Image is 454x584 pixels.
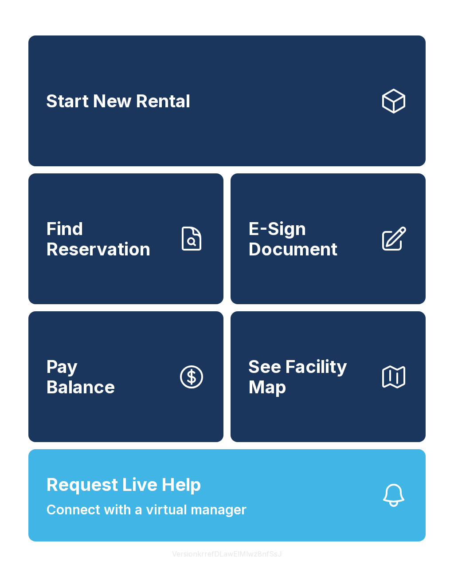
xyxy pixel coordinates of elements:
[46,91,190,111] span: Start New Rental
[231,311,426,442] button: See Facility Map
[46,357,115,397] span: Pay Balance
[231,173,426,304] a: E-Sign Document
[46,471,201,498] span: Request Live Help
[46,219,170,259] span: Find Reservation
[28,449,426,541] button: Request Live HelpConnect with a virtual manager
[28,173,223,304] a: Find Reservation
[28,35,426,166] a: Start New Rental
[165,541,289,566] button: VersionkrrefDLawElMlwz8nfSsJ
[46,500,247,520] span: Connect with a virtual manager
[248,357,372,397] span: See Facility Map
[28,311,223,442] button: PayBalance
[248,219,372,259] span: E-Sign Document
